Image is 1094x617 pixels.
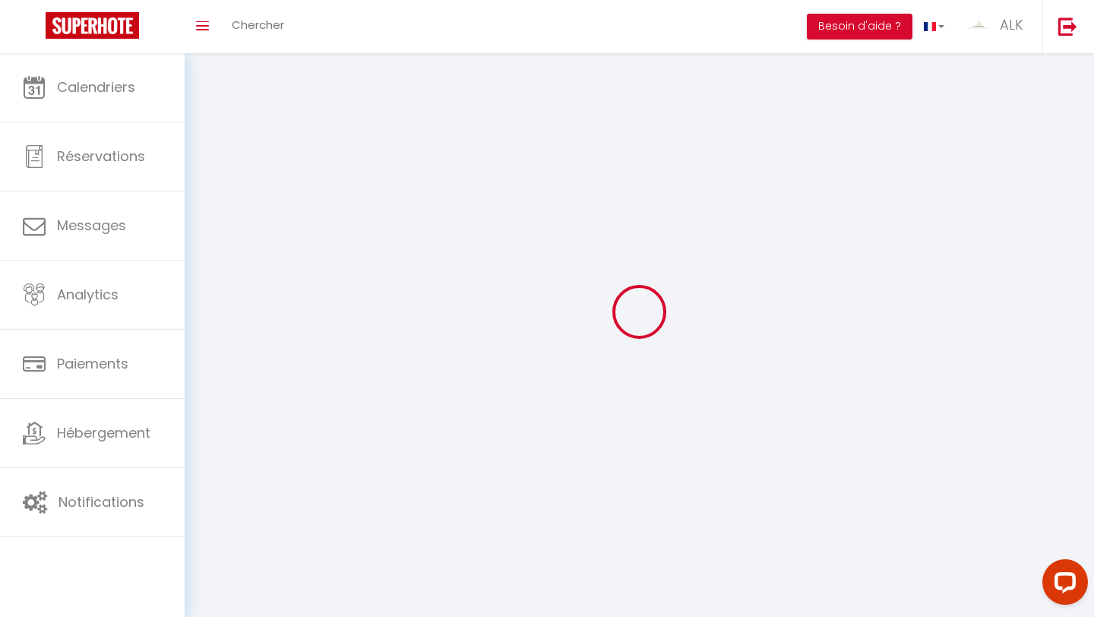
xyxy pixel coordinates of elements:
span: Calendriers [57,78,135,97]
img: ... [967,14,990,36]
span: Notifications [58,492,144,511]
span: ALK [1000,15,1023,34]
span: Analytics [57,285,119,304]
span: Messages [57,216,126,235]
button: Besoin d'aide ? [807,14,912,40]
span: Hébergement [57,423,150,442]
span: Réservations [57,147,145,166]
span: Chercher [232,17,284,33]
span: Paiements [57,354,128,373]
iframe: LiveChat chat widget [1030,553,1094,617]
img: Super Booking [46,12,139,39]
img: logout [1058,17,1077,36]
